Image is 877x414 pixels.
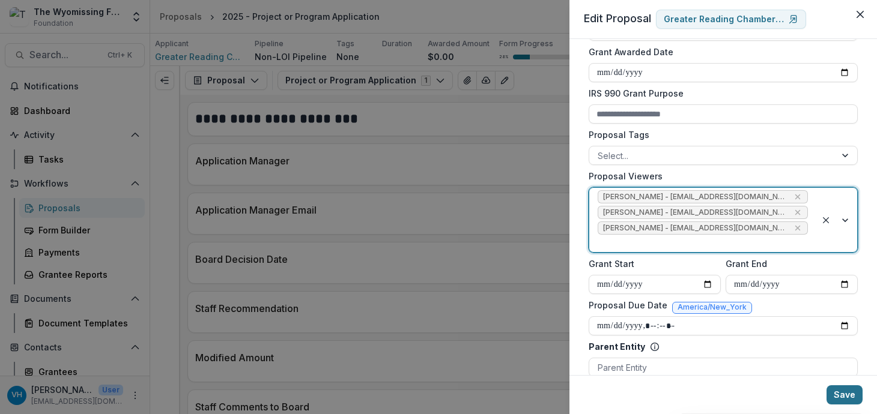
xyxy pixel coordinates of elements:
label: Proposal Viewers [589,170,851,182]
div: Remove Karen Rightmire - krightmire@wyofound.org [792,206,804,218]
label: Grant Awarded Date [589,46,851,58]
label: Grant Start [589,257,714,270]
div: Remove Valeri Harteg - vharteg@wyofound.org [792,222,804,234]
span: [PERSON_NAME] - [EMAIL_ADDRESS][DOMAIN_NAME] [603,193,789,201]
label: Proposal Due Date [589,299,667,311]
button: Save [827,385,863,404]
span: America/New_York [678,303,747,311]
span: [PERSON_NAME] - [EMAIL_ADDRESS][DOMAIN_NAME] [603,208,789,217]
button: Close [851,5,870,24]
p: Parent Entity [589,340,645,353]
span: [PERSON_NAME] - [EMAIL_ADDRESS][DOMAIN_NAME] [603,224,789,232]
label: IRS 990 Grant Purpose [589,87,851,100]
label: Grant End [726,257,851,270]
a: Greater Reading Chamber Alliance [656,10,806,29]
p: Greater Reading Chamber Alliance [664,14,784,25]
span: Edit Proposal [584,12,651,25]
div: Clear selected options [819,213,833,227]
div: Remove Pat Giles - pgiles@wyofound.org [792,191,804,203]
label: Proposal Tags [589,128,851,141]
